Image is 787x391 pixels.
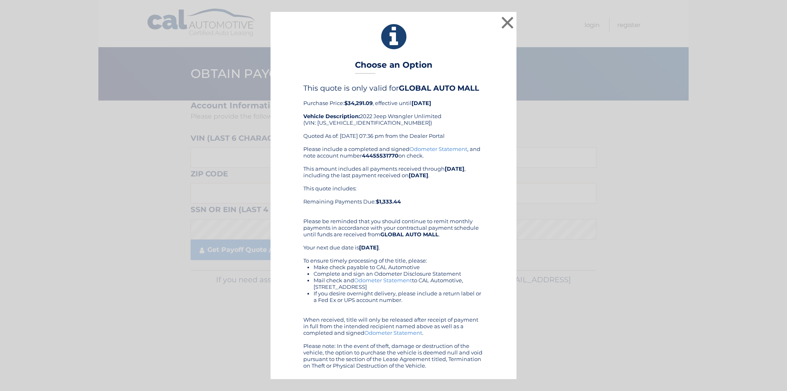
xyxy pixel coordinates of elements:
[303,146,484,369] div: Please include a completed and signed , and note account number on check. This amount includes al...
[303,84,484,145] div: Purchase Price: , effective until 2022 Jeep Wrangler Unlimited (VIN: [US_VEHICLE_IDENTIFICATION_N...
[303,185,484,211] div: This quote includes: Remaining Payments Due:
[445,165,464,172] b: [DATE]
[314,270,484,277] li: Complete and sign an Odometer Disclosure Statement
[376,198,401,205] b: $1,333.44
[412,100,431,106] b: [DATE]
[314,290,484,303] li: If you desire overnight delivery, please include a return label or a Fed Ex or UPS account number.
[314,264,484,270] li: Make check payable to CAL Automotive
[359,244,379,251] b: [DATE]
[362,152,398,159] b: 44455531770
[364,329,422,336] a: Odometer Statement
[354,277,412,284] a: Odometer Statement
[380,231,439,238] b: GLOBAL AUTO MALL
[409,146,467,152] a: Odometer Statement
[499,14,516,31] button: ×
[303,84,484,93] h4: This quote is only valid for
[303,113,360,119] strong: Vehicle Description:
[409,172,428,178] b: [DATE]
[344,100,373,106] b: $34,291.09
[355,60,432,74] h3: Choose an Option
[399,84,479,93] b: GLOBAL AUTO MALL
[314,277,484,290] li: Mail check and to CAL Automotive, [STREET_ADDRESS]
